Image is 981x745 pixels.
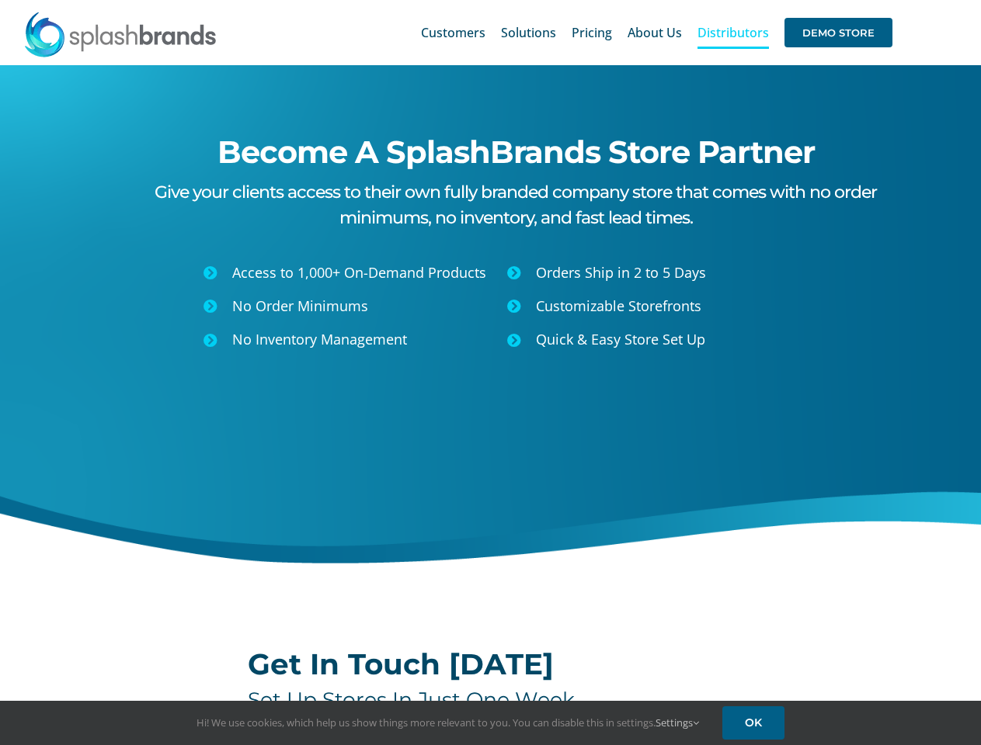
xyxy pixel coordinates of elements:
span: Access to 1,000+ On-Demand Products [232,263,486,282]
span: Solutions [501,26,556,39]
span: No Inventory Management [232,330,407,348]
span: Quick & Easy Store Set Up [536,330,705,348]
a: Customers [421,8,485,57]
span: Customizable Storefronts [536,296,701,315]
span: Customers [421,26,485,39]
img: SplashBrands.com Logo [23,11,217,57]
a: DEMO STORE [784,8,892,57]
span: DEMO STORE [784,18,892,47]
h2: Get In Touch [DATE] [248,649,733,680]
a: OK [722,706,784,740]
nav: Main Menu [421,8,892,57]
span: Hi! We use cookies, which help us show things more relevant to you. You can disable this in setti... [197,716,699,729]
span: Distributors [697,26,769,39]
a: Pricing [572,8,612,57]
span: Pricing [572,26,612,39]
span: Give your clients access to their own fully branded company store that comes with no order minimu... [155,182,877,228]
a: Distributors [697,8,769,57]
span: About Us [628,26,682,39]
a: Settings [656,716,699,729]
span: Orders Ship in 2 to 5 Days [536,263,706,282]
span: No Order Minimums [232,296,368,315]
h4: Set Up Stores In Just One Week [248,688,733,712]
span: Become A SplashBrands Store Partner [217,133,815,171]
